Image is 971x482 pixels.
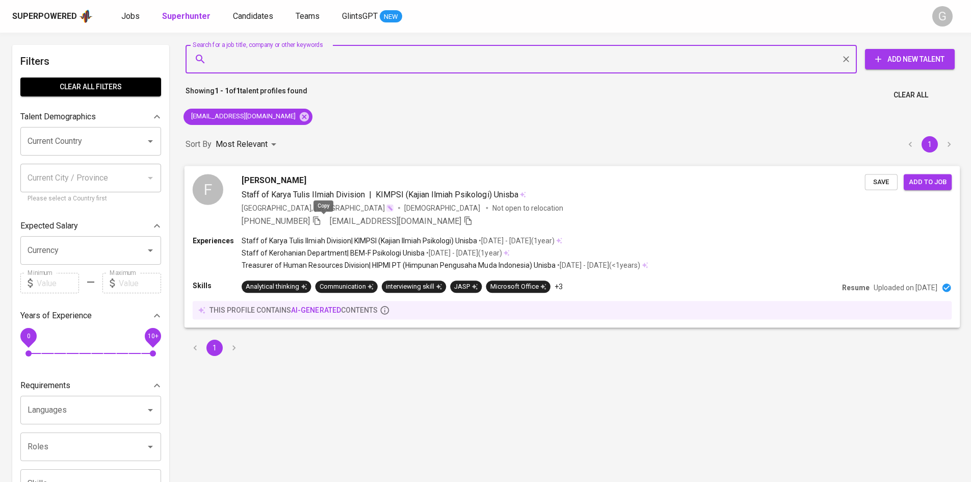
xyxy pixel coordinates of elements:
[186,86,307,105] p: Showing of talent profiles found
[20,375,161,396] div: Requirements
[183,109,312,125] div: [EMAIL_ADDRESS][DOMAIN_NAME]
[922,136,938,153] button: page 1
[842,283,870,293] p: Resume
[193,281,242,291] p: Skills
[909,176,947,188] span: Add to job
[216,135,280,154] div: Most Relevant
[296,11,320,21] span: Teams
[242,202,394,213] div: [GEOGRAPHIC_DATA], [GEOGRAPHIC_DATA]
[162,10,213,23] a: Superhunter
[186,340,244,356] nav: pagination navigation
[183,112,302,121] span: [EMAIL_ADDRESS][DOMAIN_NAME]
[839,52,853,66] button: Clear
[186,166,959,327] a: F[PERSON_NAME]Staff of Karya Tulis Ilmiah Division|KIMPSI (Kajian Ilmiah Psikologi) Unisba[GEOGRA...
[20,78,161,96] button: Clear All filters
[865,49,955,69] button: Add New Talent
[193,174,223,205] div: F
[242,174,306,186] span: [PERSON_NAME]
[12,11,77,22] div: Superpowered
[20,111,96,123] p: Talent Demographics
[932,6,953,27] div: G
[20,220,78,232] p: Expected Salary
[20,216,161,236] div: Expected Salary
[889,86,932,105] button: Clear All
[477,235,554,245] p: • [DATE] - [DATE] ( 1 year )
[454,282,478,291] div: JASP
[242,216,310,225] span: [PHONE_NUMBER]
[242,248,425,258] p: Staff of Kerohanian Department | BEM-F Psikologi Unisba
[901,136,959,153] nav: pagination navigation
[874,283,937,293] p: Uploaded on [DATE]
[242,189,365,199] span: Staff of Karya Tulis Ilmiah Division
[20,53,161,69] h6: Filters
[20,379,70,392] p: Requirements
[490,282,546,291] div: Microsoft Office
[556,260,640,270] p: • [DATE] - [DATE] ( <1 years )
[425,248,502,258] p: • [DATE] - [DATE] ( 1 year )
[894,89,928,102] span: Clear All
[121,11,140,21] span: Jobs
[376,189,518,199] span: KIMPSI (Kajian Ilmiah Psikologi) Unisba
[904,174,952,190] button: Add to job
[380,12,402,22] span: NEW
[143,440,158,454] button: Open
[386,204,394,212] img: magic_wand.svg
[79,9,93,24] img: app logo
[162,11,211,21] b: Superhunter
[386,282,442,291] div: interviewing skill
[216,138,268,150] p: Most Relevant
[404,202,482,213] span: [DEMOGRAPHIC_DATA]
[291,306,340,314] span: AI-generated
[330,216,462,225] span: [EMAIL_ADDRESS][DOMAIN_NAME]
[193,235,242,245] p: Experiences
[119,273,161,293] input: Value
[121,10,142,23] a: Jobs
[246,282,307,291] div: Analytical thinking
[873,53,947,66] span: Add New Talent
[215,87,229,95] b: 1 - 1
[320,282,374,291] div: Communication
[37,273,79,293] input: Value
[242,235,477,245] p: Staff of Karya Tulis Ilmiah Division | KIMPSI (Kajian Ilmiah Psikologi) Unisba
[342,10,402,23] a: GlintsGPT NEW
[369,188,372,200] span: |
[209,305,378,315] p: this profile contains contents
[233,11,273,21] span: Candidates
[12,9,93,24] a: Superpoweredapp logo
[186,138,212,150] p: Sort By
[20,310,92,322] p: Years of Experience
[236,87,240,95] b: 1
[147,333,158,340] span: 10+
[28,194,154,204] p: Please select a Country first
[20,306,161,326] div: Years of Experience
[865,174,898,190] button: Save
[206,340,223,356] button: page 1
[143,134,158,148] button: Open
[492,202,563,213] p: Not open to relocation
[870,176,893,188] span: Save
[242,260,556,270] p: Treasurer of Human Resources Division | HIPMI PT (Himpunan Pengusaha Muda Indonesia) Unisba
[233,10,275,23] a: Candidates
[20,107,161,127] div: Talent Demographics
[27,333,30,340] span: 0
[342,11,378,21] span: GlintsGPT
[296,10,322,23] a: Teams
[143,403,158,417] button: Open
[143,243,158,258] button: Open
[555,282,563,292] p: +3
[29,81,153,93] span: Clear All filters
